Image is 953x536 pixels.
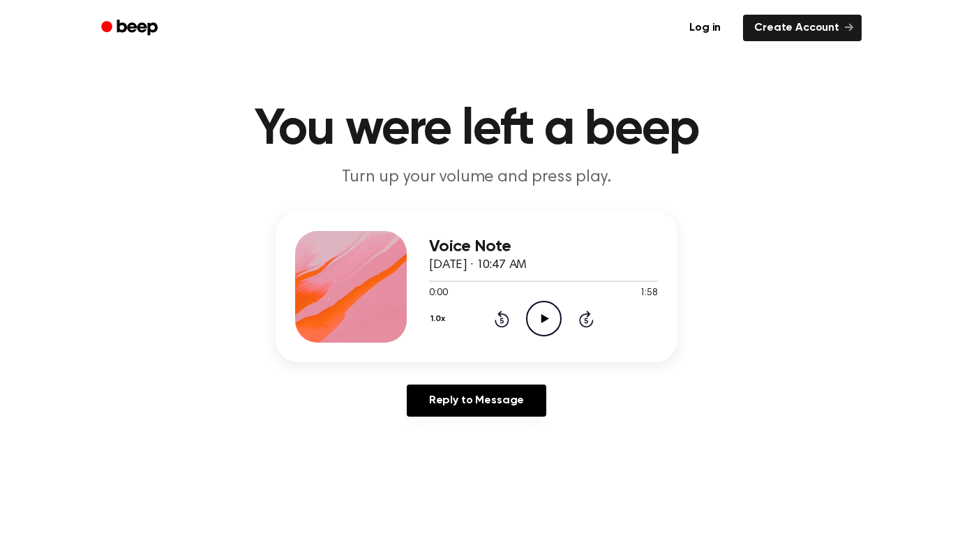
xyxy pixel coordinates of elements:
[429,307,450,331] button: 1.0x
[91,15,170,42] a: Beep
[640,286,658,301] span: 1:58
[407,385,546,417] a: Reply to Message
[675,12,735,44] a: Log in
[429,286,447,301] span: 0:00
[429,237,658,256] h3: Voice Note
[209,166,744,189] p: Turn up your volume and press play.
[429,259,527,271] span: [DATE] · 10:47 AM
[119,105,834,155] h1: You were left a beep
[743,15,862,41] a: Create Account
